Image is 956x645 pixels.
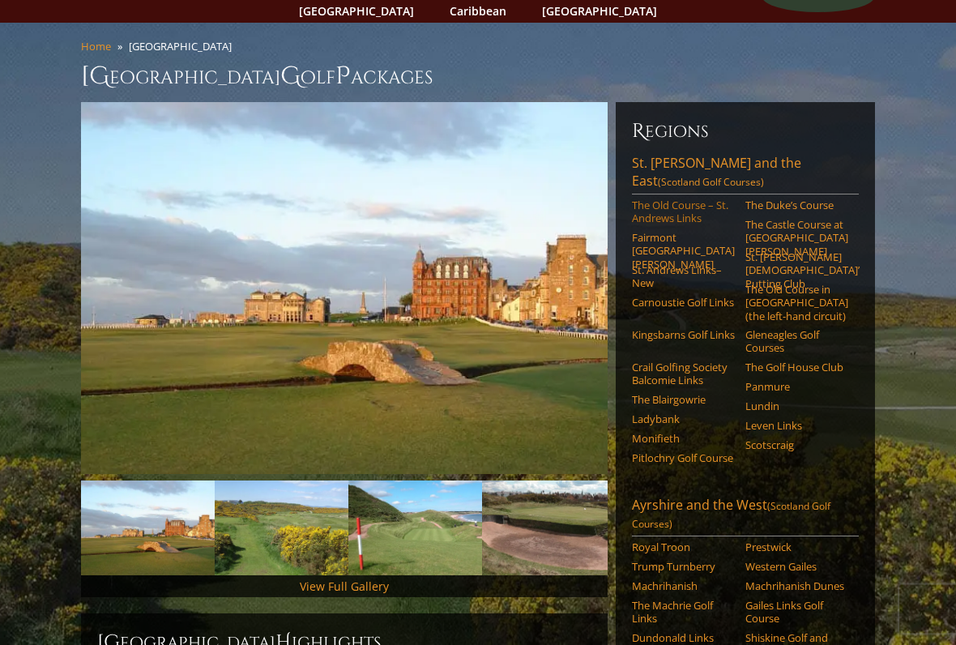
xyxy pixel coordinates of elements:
[658,176,764,190] span: (Scotland Golf Courses)
[632,155,859,195] a: St. [PERSON_NAME] and the East(Scotland Golf Courses)
[81,61,875,93] h1: [GEOGRAPHIC_DATA] olf ackages
[745,199,848,212] a: The Duke’s Course
[632,433,735,446] a: Monifieth
[632,632,735,645] a: Dundonald Links
[745,600,848,626] a: Gailes Links Golf Course
[745,561,848,574] a: Western Gailes
[280,61,301,93] span: G
[745,361,848,374] a: The Golf House Club
[632,232,735,271] a: Fairmont [GEOGRAPHIC_DATA][PERSON_NAME]
[745,219,848,258] a: The Castle Course at [GEOGRAPHIC_DATA][PERSON_NAME]
[632,541,735,554] a: Royal Troon
[745,284,848,323] a: The Old Course in [GEOGRAPHIC_DATA] (the left-hand circuit)
[632,199,735,226] a: The Old Course – St. Andrews Links
[632,329,735,342] a: Kingsbarns Golf Links
[335,61,351,93] span: P
[632,119,859,145] h6: Regions
[745,541,848,554] a: Prestwick
[745,381,848,394] a: Panmure
[745,400,848,413] a: Lundin
[632,580,735,593] a: Machrihanish
[745,329,848,356] a: Gleneagles Golf Courses
[632,497,859,537] a: Ayrshire and the West(Scotland Golf Courses)
[632,600,735,626] a: The Machrie Golf Links
[632,361,735,388] a: Crail Golfing Society Balcomie Links
[632,452,735,465] a: Pitlochry Golf Course
[632,264,735,291] a: St. Andrews Links–New
[632,394,735,407] a: The Blairgowrie
[632,561,735,574] a: Trump Turnberry
[632,413,735,426] a: Ladybank
[129,40,238,54] li: [GEOGRAPHIC_DATA]
[81,40,111,54] a: Home
[300,579,389,595] a: View Full Gallery
[745,251,848,291] a: St. [PERSON_NAME] [DEMOGRAPHIC_DATA]’ Putting Club
[745,439,848,452] a: Scotscraig
[632,297,735,310] a: Carnoustie Golf Links
[745,420,848,433] a: Leven Links
[745,580,848,593] a: Machrihanish Dunes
